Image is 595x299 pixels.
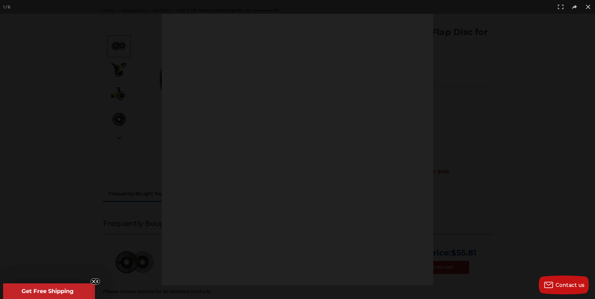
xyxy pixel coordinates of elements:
button: Contact us [539,276,589,294]
button: Close teaser [94,278,100,285]
button: Close teaser [91,278,97,285]
div: Get Free ShippingClose teaser [3,283,92,299]
span: Contact us [556,282,585,288]
span: Get Free Shipping [22,288,74,295]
